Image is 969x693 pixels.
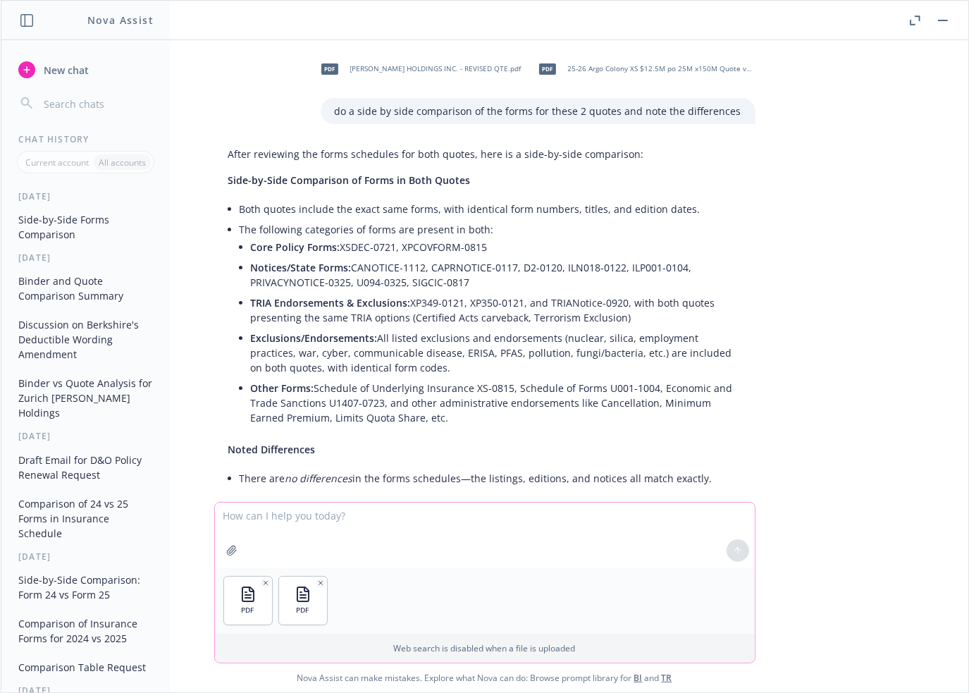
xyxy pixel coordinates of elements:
em: no differences [285,472,353,485]
a: BI [634,672,643,684]
li: Schedule of Underlying Insurance XS-0815, Schedule of Forms U001-1004, Economic and Trade Sanctio... [251,378,741,428]
input: Search chats [41,94,153,114]
p: All accounts [99,157,146,168]
div: Chat History [1,133,170,145]
li: Both quotes include the exact same forms, with identical form numbers, titles, and edition dates. [240,199,741,219]
li: XSDEC-0721, XPCOVFORM-0815 [251,237,741,257]
p: After reviewing the forms schedules for both quotes, here is a side-by-side comparison: [228,147,741,161]
button: Discussion on Berkshire's Deductible Wording Amendment [13,313,159,366]
button: Comparison of Insurance Forms for 2024 vs 2025 [13,612,159,650]
li: The following categories of forms are present in both: [240,219,741,431]
span: Summary: [228,501,277,514]
button: PDF [279,577,327,625]
div: [DATE] [1,430,170,442]
li: There are in the forms schedules—the listings, editions, and notices all match exactly. [240,468,741,489]
div: [DATE] [1,252,170,264]
div: pdf25-26 Argo Colony XS $12.5M po 25M x150M Quote v2.pdf [530,51,755,87]
span: Exclusions/Endorsements: [251,331,378,345]
button: PDF [224,577,272,625]
span: pdf [321,63,338,74]
li: All listed exclusions and endorsements (nuclear, silica, employment practices, war, cyber, commun... [251,328,741,378]
button: Binder and Quote Comparison Summary [13,269,159,307]
button: Side-by-Side Comparison: Form 24 vs Form 25 [13,568,159,606]
p: Web search is disabled when a file is uploaded [223,642,746,654]
span: Core Policy Forms: [251,240,340,254]
h1: Nova Assist [87,13,154,27]
div: [DATE] [1,190,170,202]
button: Binder vs Quote Analysis for Zurich [PERSON_NAME] Holdings [13,372,159,424]
span: Nova Assist can make mistakes. Explore what Nova can do: Browse prompt library for and [6,663,963,692]
span: Other Forms: [251,381,314,395]
a: TR [662,672,672,684]
span: PDF [297,606,309,615]
span: PDF [242,606,254,615]
button: Draft Email for D&O Policy Renewal Request [13,448,159,486]
span: Side-by-Side Comparison of Forms in Both Quotes [228,173,471,187]
div: [DATE] [1,551,170,563]
button: New chat [13,57,159,82]
p: do a side by side comparison of the forms for these 2 quotes and note the differences [335,104,741,118]
button: Side-by-Side Forms Comparison [13,208,159,246]
button: Comparison of 24 vs 25 Forms in Insurance Schedule [13,492,159,545]
span: 25-26 Argo Colony XS $12.5M po 25M x150M Quote v2.pdf [568,64,753,73]
span: New chat [41,63,89,78]
p: Current account [25,157,89,168]
button: Comparison Table Request [13,656,159,679]
li: XP349-0121, XP350-0121, and TRIANotice-0920, with both quotes presenting the same TRIA options (C... [251,293,741,328]
li: CANOTICE-1112, CAPRNOTICE-0117, D2-0120, ILN018-0122, ILP001-0104, PRIVACYNOTICE-0325, U094-0325,... [251,257,741,293]
span: Notices/State Forms: [251,261,352,274]
span: TRIA Endorsements & Exclusions: [251,296,411,309]
div: pdf[PERSON_NAME] HOLDINGS INC. - REVISED QTE.pdf [312,51,524,87]
p: Both quotes feature the same insurance forms package. If you intended to compare a different set ... [228,500,741,559]
span: pdf [539,63,556,74]
span: Noted Differences [228,443,316,456]
span: [PERSON_NAME] HOLDINGS INC. - REVISED QTE.pdf [350,64,521,73]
